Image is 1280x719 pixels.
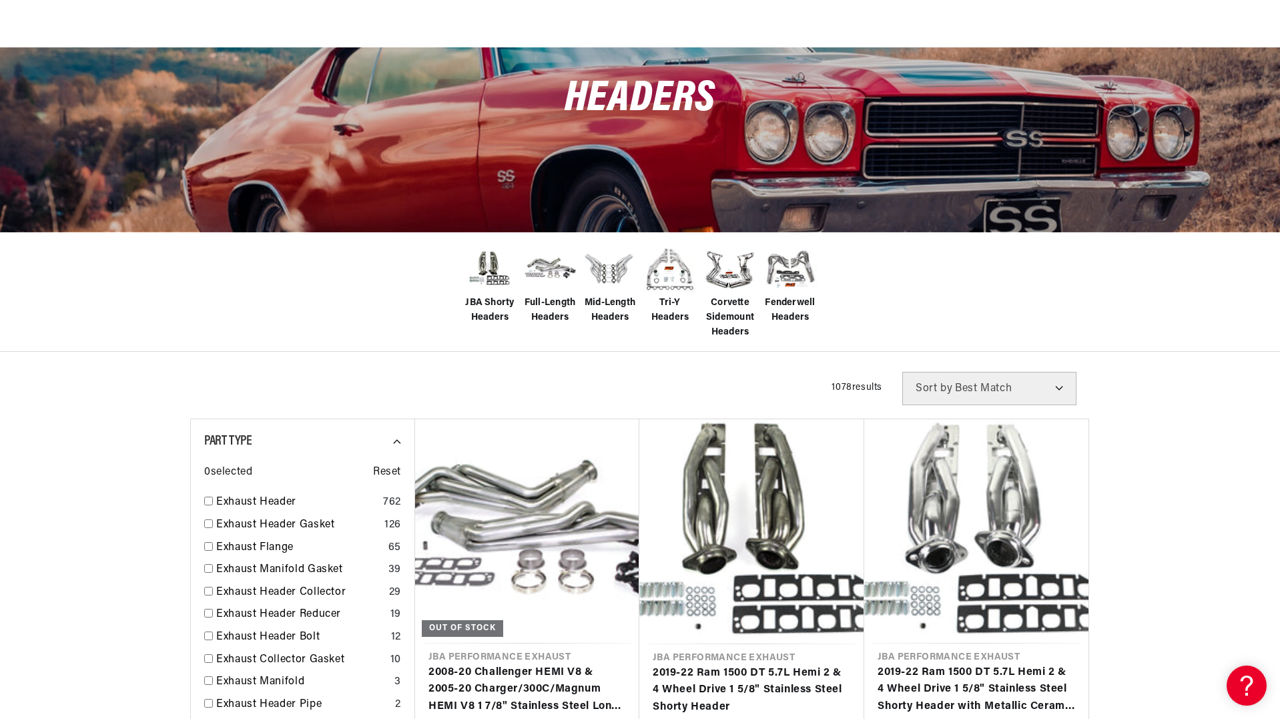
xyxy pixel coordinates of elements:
[463,242,517,326] a: JBA Shorty Headers JBA Shorty Headers
[643,242,697,296] img: Tri-Y Headers
[523,296,577,326] span: Full-Length Headers
[216,539,383,557] a: Exhaust Flange
[216,517,379,534] a: Exhaust Header Gasket
[216,561,383,579] a: Exhaust Manifold Gasket
[216,652,385,669] a: Exhaust Collector Gasket
[388,561,401,579] div: 39
[390,606,401,624] div: 19
[878,664,1075,716] a: 2019-22 Ram 1500 DT 5.7L Hemi 2 & 4 Wheel Drive 1 5/8" Stainless Steel Shorty Header with Metalli...
[216,606,385,624] a: Exhaust Header Reducer
[204,435,252,448] span: Part Type
[643,296,697,326] span: Tri-Y Headers
[832,383,882,393] span: 1078 results
[373,464,401,481] span: Reset
[216,629,386,646] a: Exhaust Header Bolt
[428,664,626,716] a: 2008-20 Challenger HEMI V8 & 2005-20 Charger/300C/Magnum HEMI V8 1 7/8" Stainless Steel Long Tube...
[463,296,517,326] span: JBA Shorty Headers
[389,584,401,602] div: 29
[394,674,401,691] div: 3
[216,674,389,691] a: Exhaust Manifold
[763,242,817,326] a: Fenderwell Headers Fenderwell Headers
[703,242,757,340] a: Corvette Sidemount Headers Corvette Sidemount Headers
[763,296,817,326] span: Fenderwell Headers
[703,242,757,296] img: Corvette Sidemount Headers
[565,77,715,121] span: Headers
[204,464,252,481] span: 0 selected
[653,665,851,716] a: 2019-22 Ram 1500 DT 5.7L Hemi 2 & 4 Wheel Drive 1 5/8" Stainless Steel Shorty Header
[391,629,401,646] div: 12
[383,494,401,511] div: 762
[390,652,401,669] div: 10
[916,383,952,394] span: Sort by
[583,242,637,296] img: Mid-Length Headers
[643,242,697,326] a: Tri-Y Headers Tri-Y Headers
[388,539,401,557] div: 65
[384,517,401,534] div: 126
[583,296,637,326] span: Mid-Length Headers
[583,242,637,326] a: Mid-Length Headers Mid-Length Headers
[703,296,757,340] span: Corvette Sidemount Headers
[463,246,517,291] img: JBA Shorty Headers
[395,696,401,714] div: 2
[763,242,817,296] img: Fenderwell Headers
[523,242,577,326] a: Full-Length Headers Full-Length Headers
[216,494,378,511] a: Exhaust Header
[523,248,577,290] img: Full-Length Headers
[902,372,1076,405] select: Sort by
[216,696,390,714] a: Exhaust Header Pipe
[216,584,384,602] a: Exhaust Header Collector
